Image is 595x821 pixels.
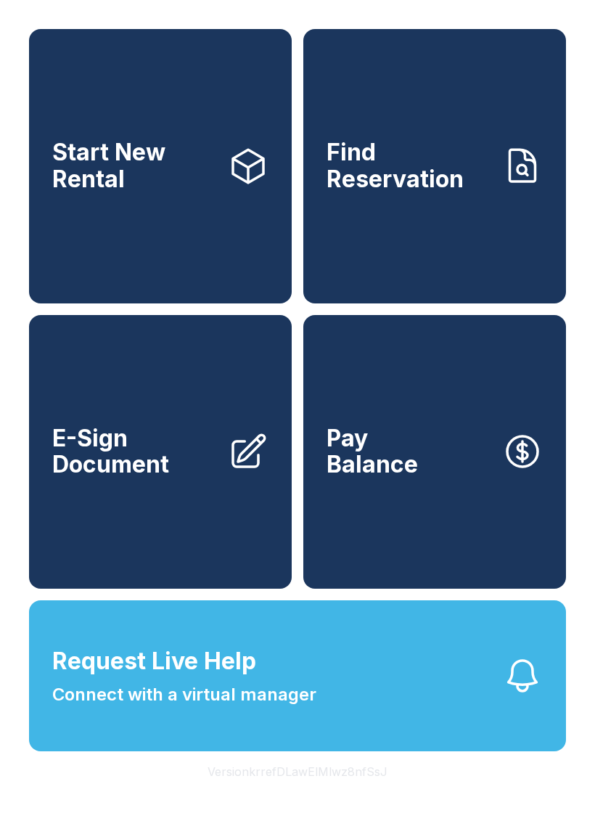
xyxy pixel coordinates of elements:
a: Start New Rental [29,29,292,303]
span: Pay Balance [327,425,418,478]
span: E-Sign Document [52,425,216,478]
button: Request Live HelpConnect with a virtual manager [29,600,566,751]
span: Start New Rental [52,139,216,192]
button: VersionkrrefDLawElMlwz8nfSsJ [196,751,399,792]
button: PayBalance [303,315,566,589]
a: E-Sign Document [29,315,292,589]
a: Find Reservation [303,29,566,303]
span: Request Live Help [52,644,256,679]
span: Connect with a virtual manager [52,682,316,708]
span: Find Reservation [327,139,491,192]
